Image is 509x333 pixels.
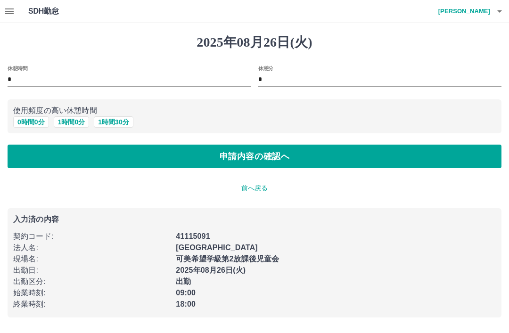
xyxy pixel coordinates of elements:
[176,255,279,263] b: 可美希望学級第2放課後児童会
[8,145,501,168] button: 申請内容の確認へ
[13,265,170,276] p: 出勤日 :
[176,232,210,240] b: 41115091
[94,116,133,128] button: 1時間30分
[13,105,496,116] p: 使用頻度の高い休憩時間
[176,289,196,297] b: 09:00
[176,244,258,252] b: [GEOGRAPHIC_DATA]
[13,299,170,310] p: 終業時刻 :
[8,65,27,72] label: 休憩時間
[54,116,90,128] button: 1時間0分
[13,276,170,287] p: 出勤区分 :
[13,287,170,299] p: 始業時刻 :
[13,116,49,128] button: 0時間0分
[8,34,501,50] h1: 2025年08月26日(火)
[13,242,170,253] p: 法人名 :
[176,277,191,285] b: 出勤
[13,216,496,223] p: 入力済の内容
[8,183,501,193] p: 前へ戻る
[13,253,170,265] p: 現場名 :
[176,300,196,308] b: 18:00
[176,266,246,274] b: 2025年08月26日(火)
[13,231,170,242] p: 契約コード :
[258,65,273,72] label: 休憩分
